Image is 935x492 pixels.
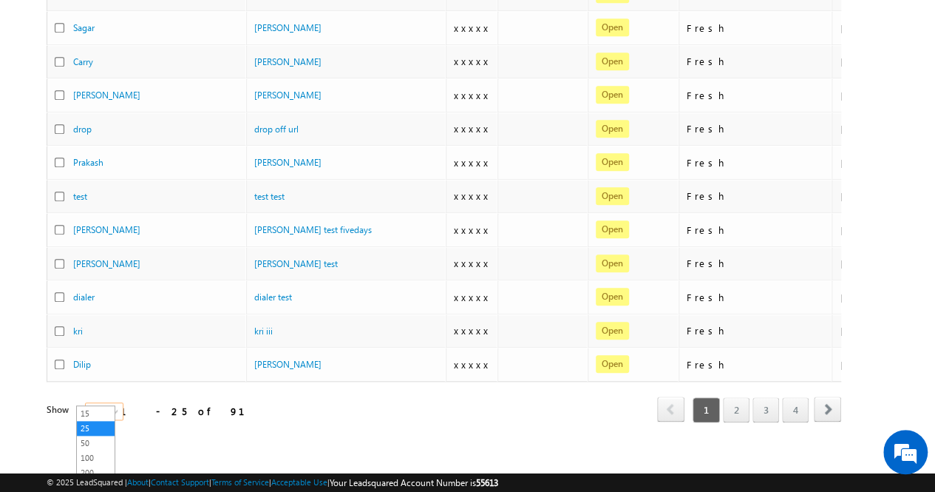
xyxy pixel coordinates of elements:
div: xxxxx [454,223,491,237]
a: [PERSON_NAME] [254,56,322,67]
div: xxxxx [454,89,491,102]
a: 25 [85,402,123,420]
a: Acceptable Use [271,477,327,487]
div: Fresh [687,324,826,337]
a: About [127,477,149,487]
a: Prakash [73,157,103,168]
div: Fresh [687,189,826,203]
div: Chat with us now [77,78,248,97]
textarea: Type your message and hit 'Enter' [19,137,270,371]
a: Contact Support [151,477,209,487]
span: Open [596,322,629,340]
a: Carry [73,56,93,67]
a: [PERSON_NAME] [254,359,322,370]
span: Open [596,120,629,138]
div: Fresh [687,122,826,135]
div: Fresh [687,223,826,237]
span: Open [596,187,629,205]
a: 50 [77,437,115,450]
a: dialer [73,292,95,303]
span: Open [596,255,629,272]
div: xxxxx [454,189,491,203]
a: Sagar [73,22,95,33]
div: xxxxx [454,291,491,304]
a: 2 [723,397,749,422]
a: test [73,191,87,202]
a: 15 [77,407,115,420]
div: Minimize live chat window [242,7,278,43]
span: Open [596,18,629,36]
a: kri [73,326,83,337]
span: 25 [86,405,125,418]
a: [PERSON_NAME] test [254,258,338,269]
span: Open [596,288,629,306]
a: 25 [77,422,115,435]
a: dialer test [254,292,292,303]
a: [PERSON_NAME] [73,224,140,235]
div: Show [47,403,73,417]
a: 4 [782,397,809,422]
a: test test [254,191,285,202]
span: next [814,397,841,422]
a: drop [73,124,92,135]
a: kri iii [254,326,273,337]
a: [PERSON_NAME] [73,258,140,269]
span: Open [596,86,629,104]
a: [PERSON_NAME] test fivedays [254,224,372,235]
ul: 25 [76,405,115,481]
span: 1 [693,397,720,422]
div: xxxxx [454,122,491,135]
div: Fresh [687,257,826,270]
a: 3 [752,397,779,422]
a: prev [657,398,684,422]
div: xxxxx [454,358,491,371]
a: [PERSON_NAME] [73,90,140,101]
a: 200 [77,466,115,479]
div: Fresh [687,21,826,35]
div: xxxxx [454,324,491,337]
div: 1 - 25 of 91 [120,402,262,419]
span: © 2025 LeadSquared | | | | | [47,476,498,490]
span: Your Leadsquared Account Number is [330,477,498,488]
a: Terms of Service [211,477,269,487]
a: drop off url [254,124,299,135]
div: Fresh [687,291,826,304]
div: Fresh [687,55,826,68]
span: 55613 [476,477,498,488]
a: [PERSON_NAME] [254,22,322,33]
div: Fresh [687,89,826,102]
span: Open [596,220,629,238]
em: Start Chat [201,383,268,403]
span: Open [596,355,629,373]
a: next [814,398,841,422]
a: 100 [77,451,115,465]
div: Fresh [687,156,826,169]
span: Open [596,153,629,171]
span: Open [596,53,629,70]
a: Dilip [73,359,91,370]
div: xxxxx [454,156,491,169]
div: xxxxx [454,21,491,35]
div: xxxxx [454,257,491,270]
div: Fresh [687,358,826,371]
span: prev [657,397,684,422]
div: xxxxx [454,55,491,68]
img: d_60004797649_company_0_60004797649 [25,78,62,97]
a: [PERSON_NAME] [254,90,322,101]
a: [PERSON_NAME] [254,157,322,168]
